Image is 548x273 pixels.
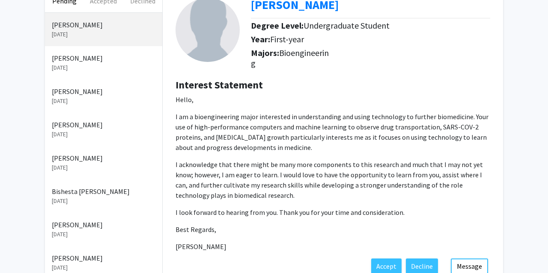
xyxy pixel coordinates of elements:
[52,153,155,163] p: [PERSON_NAME]
[52,253,155,263] p: [PERSON_NAME]
[52,163,155,172] p: [DATE]
[52,220,155,230] p: [PERSON_NAME]
[52,97,155,106] p: [DATE]
[52,53,155,63] p: [PERSON_NAME]
[304,20,390,31] span: Undergraduate Student
[52,263,155,272] p: [DATE]
[176,242,226,251] span: [PERSON_NAME]
[251,20,304,31] b: Degree Level:
[176,78,263,91] b: Interest Statement
[176,112,488,152] span: I am a bioengineering major interested in understanding and using technology to further biomedici...
[52,230,155,239] p: [DATE]
[176,224,490,235] p: Best Regards,
[52,186,155,197] p: Bishesta [PERSON_NAME]
[251,34,270,44] b: Year:
[52,120,155,130] p: [PERSON_NAME]
[176,94,490,105] p: Hello,
[52,63,155,72] p: [DATE]
[270,34,304,44] span: First-year
[52,197,155,205] p: [DATE]
[52,30,155,39] p: [DATE]
[6,235,36,267] iframe: Chat
[251,47,329,68] span: Bioengineering
[251,47,279,58] b: Majors:
[176,207,490,217] p: I look forward to hearing from you. Thank you for your time and consideration.
[52,86,155,97] p: [PERSON_NAME]
[52,20,155,30] p: [PERSON_NAME]
[52,130,155,139] p: [DATE]
[176,159,490,200] p: I acknowledge that there might be many more components to this research and much that I may not y...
